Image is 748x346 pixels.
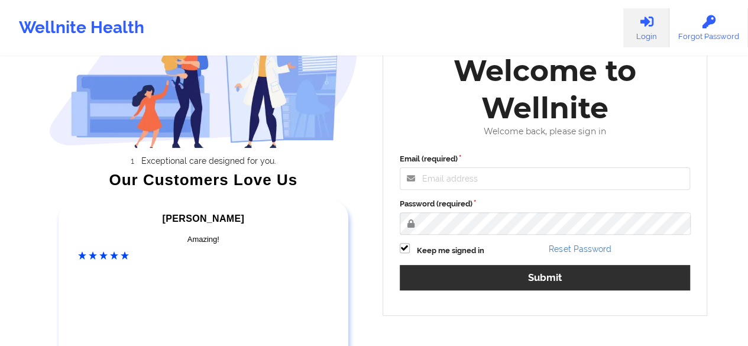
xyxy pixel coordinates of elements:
[49,174,358,186] div: Our Customers Love Us
[417,245,484,257] label: Keep me signed in
[669,8,748,47] a: Forgot Password
[400,153,691,165] label: Email (required)
[391,127,699,137] div: Welcome back, please sign in
[623,8,669,47] a: Login
[163,214,244,224] span: [PERSON_NAME]
[391,52,699,127] div: Welcome to Wellnite
[400,198,691,210] label: Password (required)
[549,244,611,254] a: Reset Password
[400,265,691,290] button: Submit
[60,156,358,166] li: Exceptional care designed for you.
[400,167,691,190] input: Email address
[78,234,329,245] div: Amazing!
